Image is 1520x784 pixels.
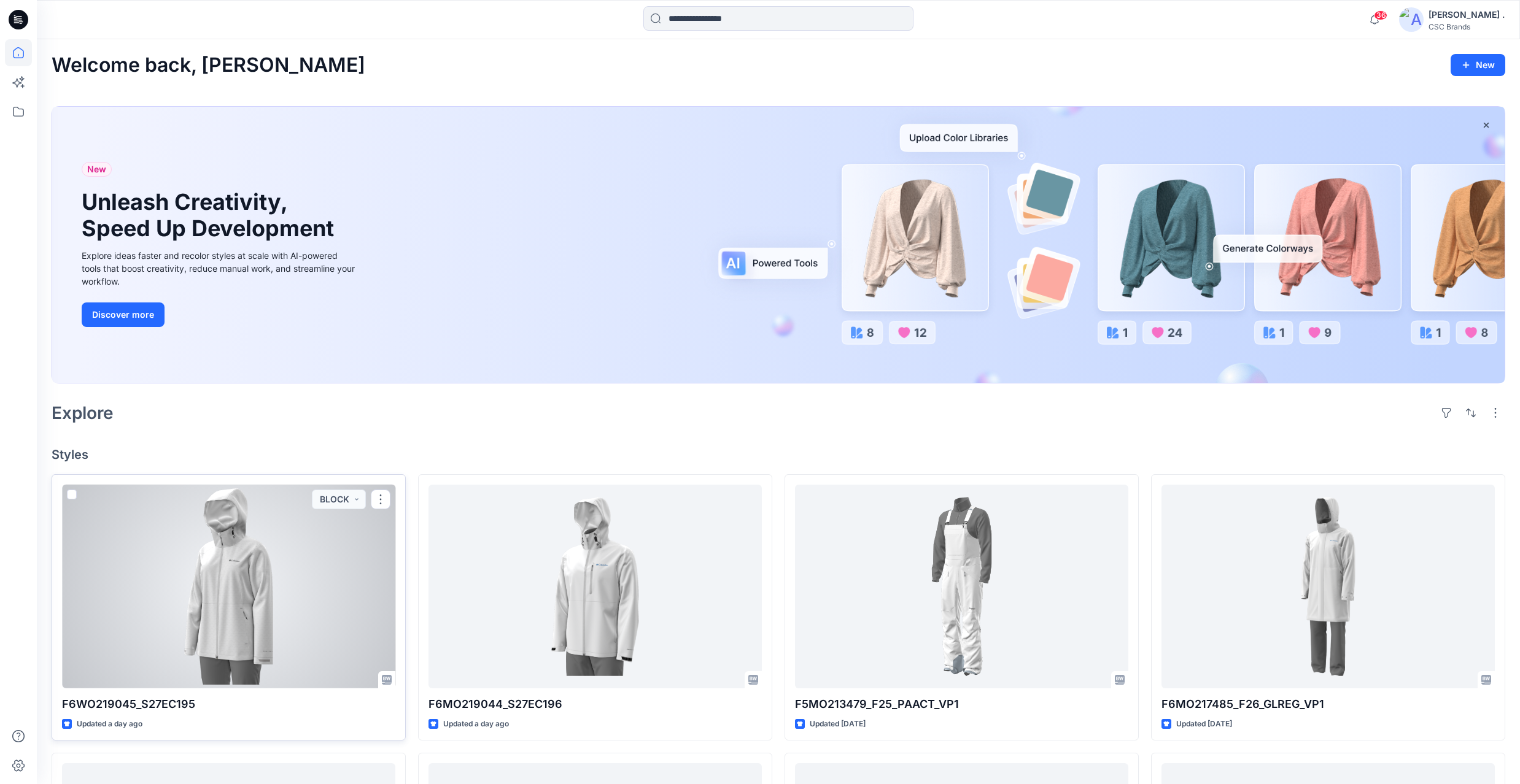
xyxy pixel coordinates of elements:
[1429,7,1505,22] div: [PERSON_NAME] .
[82,189,339,242] h1: Unleash Creativity, Speed Up Development
[82,302,358,327] a: Discover more
[810,718,866,731] p: Updated [DATE]
[428,485,762,688] a: F6MO219044_S27EC196
[77,718,142,731] p: Updated a day ago
[1399,7,1424,32] img: avatar
[62,485,395,688] a: F6WO219045_S27EC195
[1176,718,1232,731] p: Updated [DATE]
[87,162,106,177] span: New
[62,696,395,713] p: F6WO219045_S27EC195
[428,696,762,713] p: F6MO219044_S27EC196
[1429,22,1505,31] div: CSC Brands
[443,718,509,731] p: Updated a day ago
[82,302,165,327] button: Discover more
[795,696,1128,713] p: F5MO213479_F25_PAACT_VP1
[52,403,114,423] h2: Explore
[1161,485,1495,688] a: F6MO217485_F26_GLREG_VP1
[1161,696,1495,713] p: F6MO217485_F26_GLREG_VP1
[1374,10,1387,20] span: 36
[52,54,365,77] h2: Welcome back, [PERSON_NAME]
[1451,54,1505,76] button: New
[795,485,1128,688] a: F5MO213479_F25_PAACT_VP1
[82,249,358,288] div: Explore ideas faster and recolor styles at scale with AI-powered tools that boost creativity, red...
[52,447,1505,462] h4: Styles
